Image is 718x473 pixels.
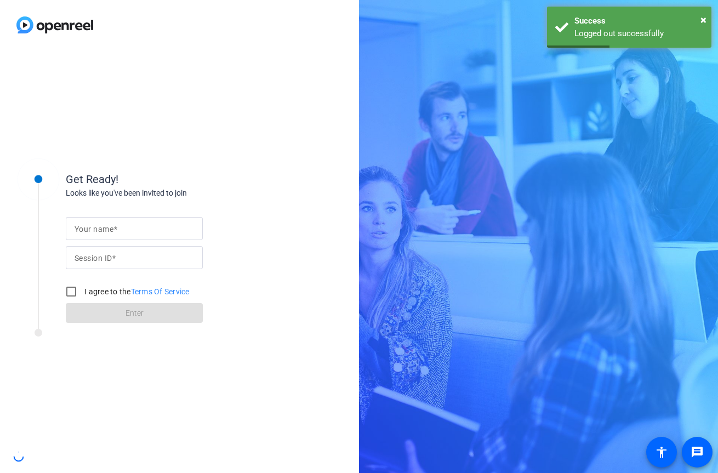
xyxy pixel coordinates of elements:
div: Logged out successfully [574,27,703,40]
label: I agree to the [82,286,190,297]
span: × [700,13,706,26]
div: Get Ready! [66,171,285,187]
mat-icon: accessibility [655,446,668,459]
mat-label: Your name [75,225,113,233]
div: Looks like you've been invited to join [66,187,285,199]
button: Close [700,12,706,28]
mat-icon: message [691,446,704,459]
mat-label: Session ID [75,254,112,263]
div: Success [574,15,703,27]
a: Terms Of Service [131,287,190,296]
